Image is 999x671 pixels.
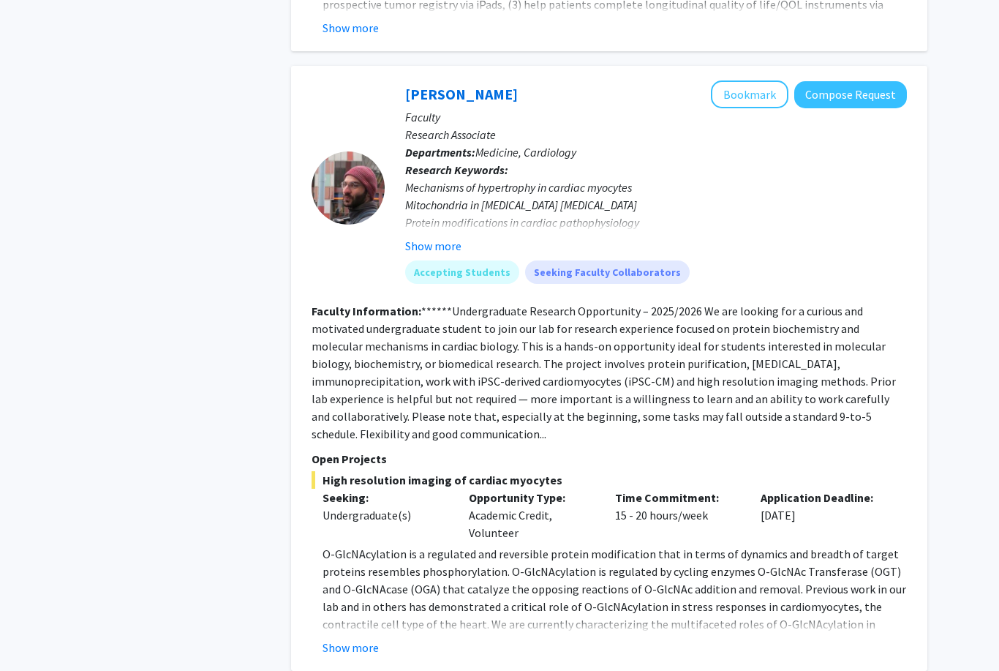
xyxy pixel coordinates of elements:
[525,260,690,284] mat-chip: Seeking Faculty Collaborators
[794,81,907,108] button: Compose Request to Kyriakos Papanicolaou
[615,489,739,506] p: Time Commitment:
[312,450,907,468] p: Open Projects
[405,108,907,126] p: Faculty
[405,126,907,143] p: Research Associate
[405,260,519,284] mat-chip: Accepting Students
[405,162,508,177] b: Research Keywords:
[405,145,475,160] b: Departments:
[405,237,461,255] button: Show more
[405,179,907,301] div: Mechanisms of hypertrophy in cardiac myocytes Mitochondria in [MEDICAL_DATA] [MEDICAL_DATA] Prote...
[475,145,576,160] span: Medicine, Cardiology
[323,19,379,37] button: Show more
[458,489,604,541] div: Academic Credit, Volunteer
[323,489,447,506] p: Seeking:
[11,605,62,660] iframe: Chat
[323,506,447,524] div: Undergraduate(s)
[405,85,518,103] a: [PERSON_NAME]
[312,471,907,489] span: High resolution imaging of cardiac myocytes
[711,80,788,108] button: Add Kyriakos Papanicolaou to Bookmarks
[469,489,593,506] p: Opportunity Type:
[312,304,421,318] b: Faculty Information:
[323,639,379,656] button: Show more
[761,489,885,506] p: Application Deadline:
[604,489,750,541] div: 15 - 20 hours/week
[750,489,896,541] div: [DATE]
[312,304,896,441] fg-read-more: ******Undergraduate Research Opportunity – 2025/2026 We are looking for a curious and motivated u...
